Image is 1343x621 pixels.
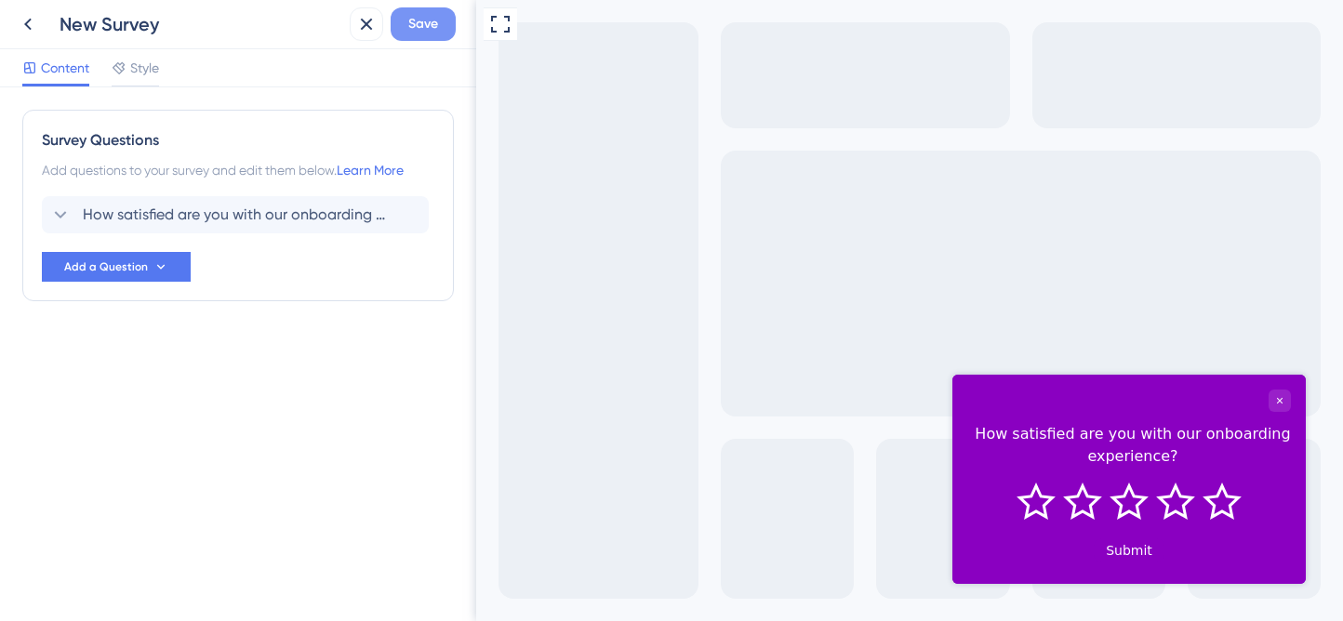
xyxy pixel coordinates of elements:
span: Content [41,57,89,79]
button: Save [391,7,456,41]
button: Add a Question [42,252,191,282]
span: Save [408,13,438,35]
span: Style [130,57,159,79]
span: How satisfied are you with our onboarding experience? [83,204,390,226]
iframe: UserGuiding Survey [476,375,830,585]
a: Learn More [337,163,404,178]
div: Add questions to your survey and edit them below. [42,159,434,181]
div: New Survey [60,11,342,37]
span: Add a Question [64,259,148,274]
div: Survey Questions [42,129,434,152]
